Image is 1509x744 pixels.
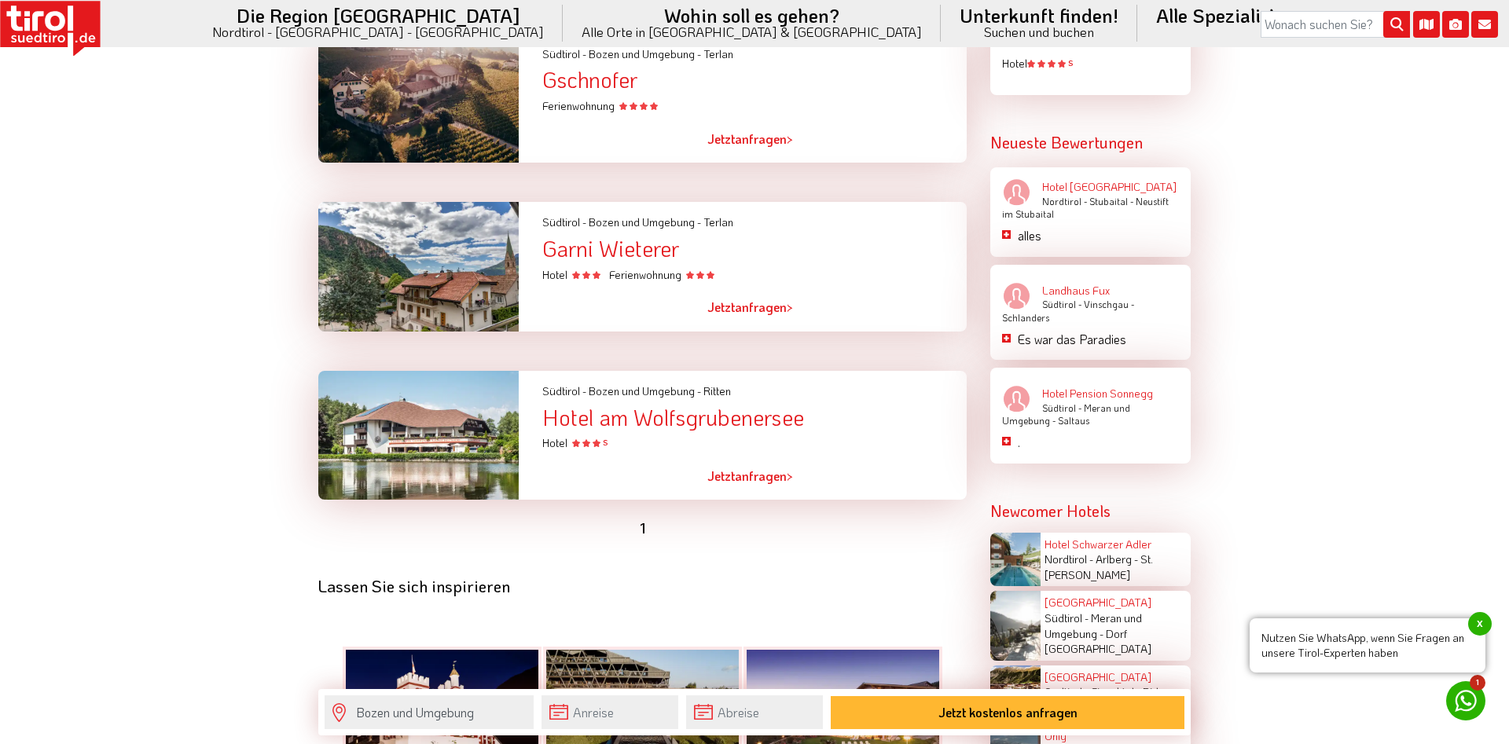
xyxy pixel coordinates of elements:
[318,577,967,595] div: Lassen Sie sich inspirieren
[1045,626,1151,657] span: Dorf [GEOGRAPHIC_DATA]
[542,46,586,61] span: Südtirol -
[787,299,793,315] span: >
[787,130,793,147] span: >
[707,130,735,147] span: Jetzt
[707,289,793,325] a: Jetztanfragen>
[582,25,922,38] small: Alle Orte in [GEOGRAPHIC_DATA] & [GEOGRAPHIC_DATA]
[1045,610,1089,625] span: Südtirol -
[1470,675,1485,691] span: 1
[1068,57,1073,68] sup: S
[589,383,701,398] span: Bozen und Umgebung -
[542,383,586,398] span: Südtirol -
[1045,537,1151,552] a: Hotel Schwarzer Adler
[589,46,701,61] span: Bozen und Umgebung -
[1045,669,1151,684] a: [GEOGRAPHIC_DATA]
[1018,227,1179,244] p: alles
[1468,612,1492,636] span: x
[1045,595,1151,610] a: [GEOGRAPHIC_DATA]
[707,299,735,315] span: Jetzt
[1018,434,1179,451] p: .
[1042,401,1081,414] span: Südtirol -
[1042,298,1081,310] span: Südtirol -
[1471,11,1498,38] i: Kontakt
[1045,610,1142,641] span: Meran und Umgebung -
[212,25,544,38] small: Nordtirol - [GEOGRAPHIC_DATA] - [GEOGRAPHIC_DATA]
[1002,56,1179,71] div: Hotel
[703,214,733,229] span: Terlan
[542,405,967,430] div: Hotel am Wolfsgrubenersee
[1091,684,1140,699] span: Eisacktal -
[1143,684,1182,699] span: Ridnaun
[990,500,1111,521] strong: Newcomer Hotels
[542,695,678,729] input: Anreise
[1002,195,1169,221] span: Neustift im Stubaital
[1250,618,1485,673] span: Nutzen Sie WhatsApp, wenn Sie Fragen an unsere Tirol-Experten haben
[1089,195,1133,207] span: Stubaital -
[1096,552,1138,566] span: Arlberg -
[1446,681,1485,720] a: 1 Nutzen Sie WhatsApp, wenn Sie Fragen an unsere Tirol-Experten habenx
[1084,298,1134,310] span: Vinschgau -
[787,467,793,484] span: >
[603,437,608,448] sup: S
[960,25,1118,38] small: Suchen und buchen
[542,214,586,229] span: Südtirol -
[1442,11,1469,38] i: Fotogalerie
[707,121,793,157] a: Jetztanfragen>
[640,519,646,537] a: 1
[589,214,701,229] span: Bozen und Umgebung -
[542,435,608,450] span: Hotel
[1045,684,1089,699] span: Südtirol -
[542,267,603,282] span: Hotel
[707,467,735,484] span: Jetzt
[325,695,534,729] input: Wo soll's hingehen?
[686,695,823,729] input: Abreise
[1261,11,1410,38] input: Wonach suchen Sie?
[1002,401,1130,427] span: Meran und Umgebung -
[1002,311,1049,324] span: Schlanders
[703,383,731,398] span: Ritten
[609,267,714,282] span: Ferienwohnung
[542,68,967,92] div: Gschnofer
[1058,414,1089,427] span: Saltaus
[542,98,658,113] span: Ferienwohnung
[1045,552,1093,566] span: Nordtirol -
[1002,179,1179,195] a: Hotel [GEOGRAPHIC_DATA]
[542,236,967,261] div: Garni Wieterer
[707,458,793,494] a: Jetztanfragen>
[703,46,733,61] span: Terlan
[990,132,1143,152] strong: Neueste Bewertungen
[1045,552,1153,582] span: St. [PERSON_NAME]
[831,696,1184,729] button: Jetzt kostenlos anfragen
[1002,386,1179,401] a: Hotel Pension Sonnegg
[1002,283,1179,299] a: Landhaus Fux
[1018,331,1179,348] p: Es war das Paradies
[1413,11,1440,38] i: Karte öffnen
[1042,195,1087,207] span: Nordtirol -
